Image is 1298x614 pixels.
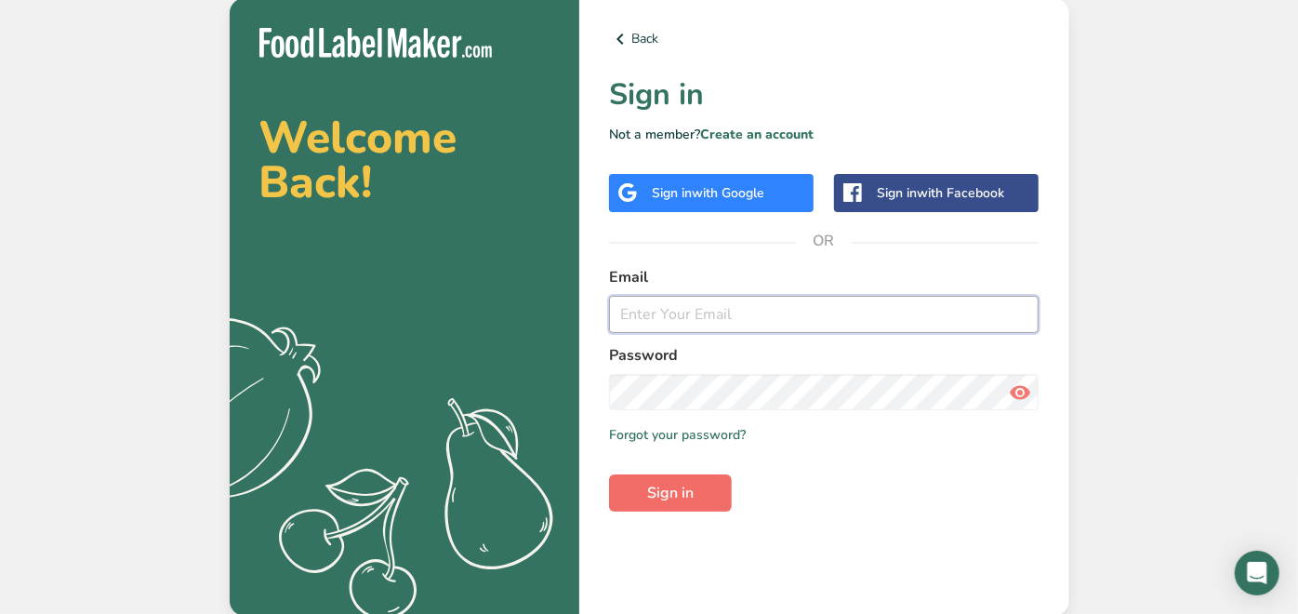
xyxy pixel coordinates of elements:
[796,213,852,269] span: OR
[652,183,764,203] div: Sign in
[609,28,1040,50] a: Back
[700,126,814,143] a: Create an account
[609,344,1040,367] label: Password
[609,125,1040,144] p: Not a member?
[259,28,492,59] img: Food Label Maker
[692,184,764,202] span: with Google
[877,183,1004,203] div: Sign in
[1235,551,1279,595] div: Open Intercom Messenger
[609,474,732,512] button: Sign in
[609,266,1040,288] label: Email
[609,296,1040,333] input: Enter Your Email
[259,115,550,205] h2: Welcome Back!
[609,425,746,445] a: Forgot your password?
[917,184,1004,202] span: with Facebook
[647,482,694,504] span: Sign in
[609,73,1040,117] h1: Sign in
